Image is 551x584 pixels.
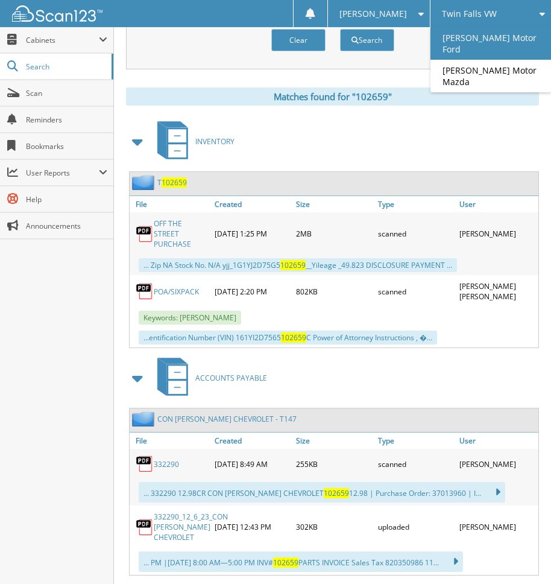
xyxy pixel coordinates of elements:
[456,452,538,476] div: [PERSON_NAME]
[136,455,154,473] img: PDF.png
[154,512,228,542] a: 332290_12_6_23_CON [PERSON_NAME] CHEVROLET
[154,459,179,469] a: 332290
[281,332,306,343] span: 102659
[375,433,457,449] a: Type
[132,411,157,427] img: folder2.png
[150,118,235,165] a: INVENTORY
[195,136,235,147] span: INVENTORY
[157,177,187,188] a: T102659
[456,196,538,212] a: User
[12,5,102,22] img: scan123-logo-white.svg
[132,175,157,190] img: folder2.png
[26,35,99,45] span: Cabinets
[26,141,107,151] span: Bookmarks
[456,433,538,449] a: User
[136,282,154,300] img: PDF.png
[212,196,294,212] a: Created
[280,260,306,270] span: 102659
[26,194,107,205] span: Help
[212,433,294,449] a: Created
[293,196,375,212] a: Size
[212,215,294,252] div: [DATE] 1:25 PM
[456,509,538,545] div: [PERSON_NAME]
[324,488,349,498] span: 102659
[26,88,107,98] span: Scan
[375,452,457,476] div: scanned
[293,452,375,476] div: 255KB
[293,433,375,449] a: Size
[271,29,326,51] button: Clear
[491,526,551,584] iframe: Chat Widget
[139,482,505,503] div: ... 332290 12.98CR CON [PERSON_NAME] CHEVROLET 12.98 | Purchase Order: 37013960 | I...
[339,10,407,17] span: [PERSON_NAME]
[293,509,375,545] div: 302KB
[139,331,437,344] div: ...entification Number (VIN) 161YI2D7565 C Power of Attorney Instructions , �...
[150,354,267,402] a: ACCOUNTS PAYABLE
[130,433,212,449] a: File
[442,10,497,17] span: Twin Falls VW
[293,215,375,252] div: 2MB
[195,373,267,383] span: ACCOUNTS PAYABLE
[126,87,539,106] div: Matches found for "102659"
[154,218,209,249] a: OFF THE STREET PURCHASE
[139,551,463,572] div: ... PM |[DATE] 8:00 AM—5:00 PM INV# PARTS INVOICE Sales Tax 820350986 11...
[375,215,457,252] div: scanned
[293,278,375,305] div: 802KB
[130,196,212,212] a: File
[456,215,538,252] div: [PERSON_NAME]
[212,278,294,305] div: [DATE] 2:20 PM
[136,518,154,536] img: PDF.png
[375,509,457,545] div: uploaded
[430,60,551,92] a: [PERSON_NAME] Motor Mazda
[456,278,538,305] div: [PERSON_NAME] [PERSON_NAME]
[430,27,551,60] a: [PERSON_NAME] Motor Ford
[340,29,394,51] button: Search
[162,177,187,188] span: 102659
[154,287,199,297] a: POA/SIXPACK
[136,225,154,243] img: PDF.png
[375,196,457,212] a: Type
[157,414,297,424] a: CON [PERSON_NAME] CHEVROLET - T147
[273,557,298,568] span: 102659
[212,509,294,545] div: [DATE] 12:43 PM
[26,168,99,178] span: User Reports
[26,221,107,231] span: Announcements
[375,278,457,305] div: scanned
[139,311,241,325] span: Keywords: [PERSON_NAME]
[212,452,294,476] div: [DATE] 8:49 AM
[26,115,107,125] span: Reminders
[26,62,105,72] span: Search
[139,258,457,272] div: ... Zip NA Stock No. N/A yjj_1G1YJ2D75G5 __Yileage _49.823 DISCLOSURE PAYMENT ...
